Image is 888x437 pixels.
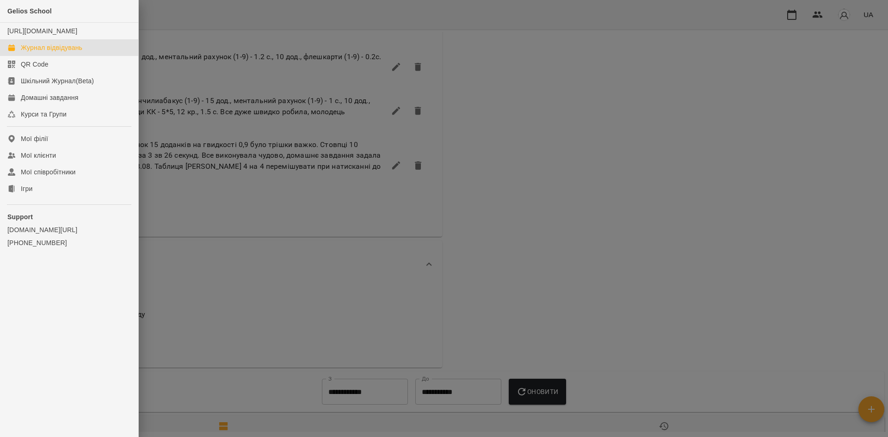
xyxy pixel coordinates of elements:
div: QR Code [21,60,49,69]
a: [PHONE_NUMBER] [7,238,131,247]
div: Курси та Групи [21,110,67,119]
div: Мої клієнти [21,151,56,160]
p: Support [7,212,131,222]
div: Ігри [21,184,32,193]
span: Gelios School [7,7,52,15]
div: Мої співробітники [21,167,76,177]
a: [URL][DOMAIN_NAME] [7,27,77,35]
div: Шкільний Журнал(Beta) [21,76,94,86]
a: [DOMAIN_NAME][URL] [7,225,131,234]
div: Журнал відвідувань [21,43,82,52]
div: Мої філії [21,134,48,143]
div: Домашні завдання [21,93,78,102]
